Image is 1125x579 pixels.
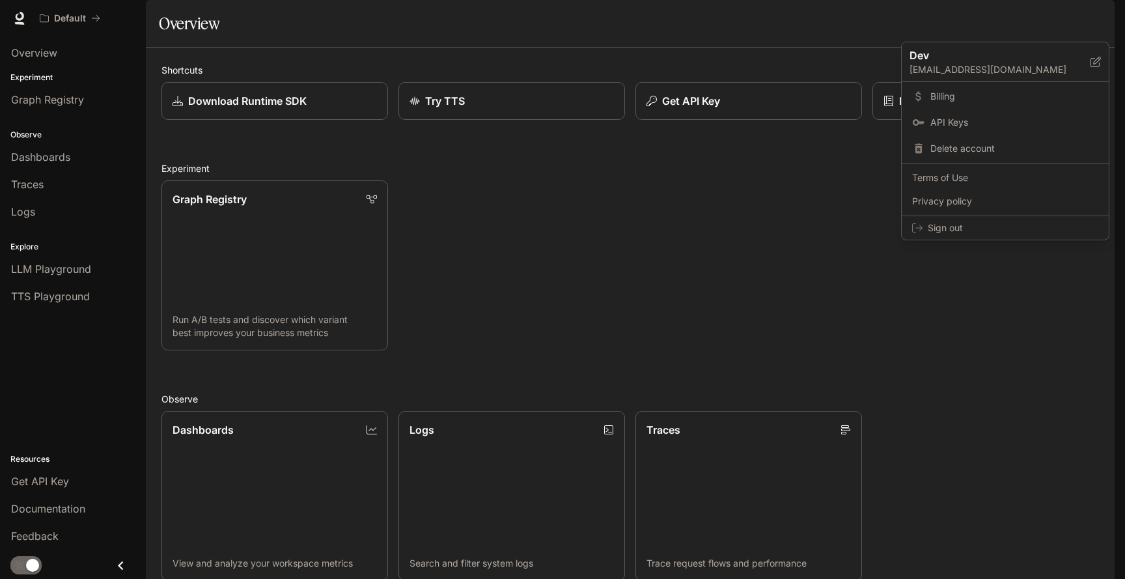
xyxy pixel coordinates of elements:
[904,85,1106,108] a: Billing
[910,48,1070,63] p: Dev
[912,195,1098,208] span: Privacy policy
[904,166,1106,190] a: Terms of Use
[902,42,1109,82] div: Dev[EMAIL_ADDRESS][DOMAIN_NAME]
[912,171,1098,184] span: Terms of Use
[930,116,1098,129] span: API Keys
[910,63,1090,76] p: [EMAIL_ADDRESS][DOMAIN_NAME]
[930,90,1098,103] span: Billing
[928,221,1098,234] span: Sign out
[904,137,1106,160] div: Delete account
[902,216,1109,240] div: Sign out
[930,142,1098,155] span: Delete account
[904,190,1106,213] a: Privacy policy
[904,111,1106,134] a: API Keys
